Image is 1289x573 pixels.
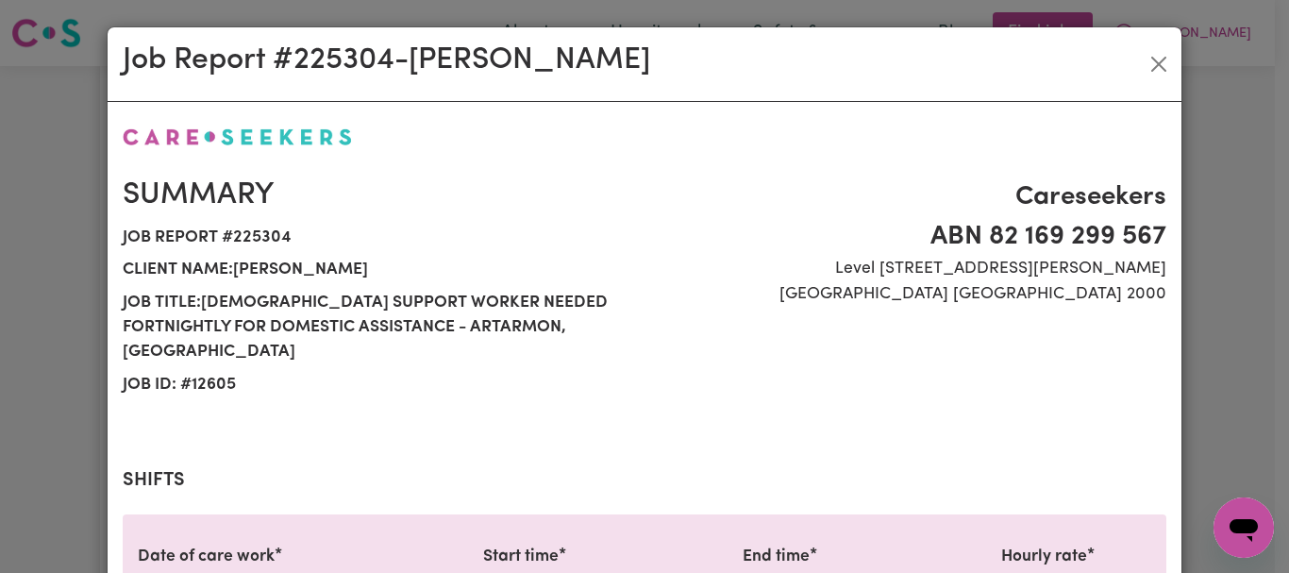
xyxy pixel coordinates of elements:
label: Date of care work [138,545,275,569]
span: [GEOGRAPHIC_DATA] [GEOGRAPHIC_DATA] 2000 [656,282,1166,307]
span: ABN 82 169 299 567 [656,217,1166,257]
span: Client name: [PERSON_NAME] [123,254,633,286]
span: Careseekers [656,177,1166,217]
h2: Job Report # 225304 - [PERSON_NAME] [123,42,650,78]
iframe: Button to launch messaging window [1214,497,1274,558]
span: Level [STREET_ADDRESS][PERSON_NAME] [656,257,1166,281]
h2: Summary [123,177,633,213]
span: Job title: [DEMOGRAPHIC_DATA] Support Worker Needed Fortnightly For Domestic Assistance - Artarmo... [123,287,633,369]
label: Start time [483,545,559,569]
span: Job ID: # 12605 [123,369,633,401]
button: Close [1144,49,1174,79]
img: Careseekers logo [123,128,352,145]
h2: Shifts [123,469,1166,492]
label: End time [743,545,810,569]
span: Job report # 225304 [123,222,633,254]
label: Hourly rate [1001,545,1087,569]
